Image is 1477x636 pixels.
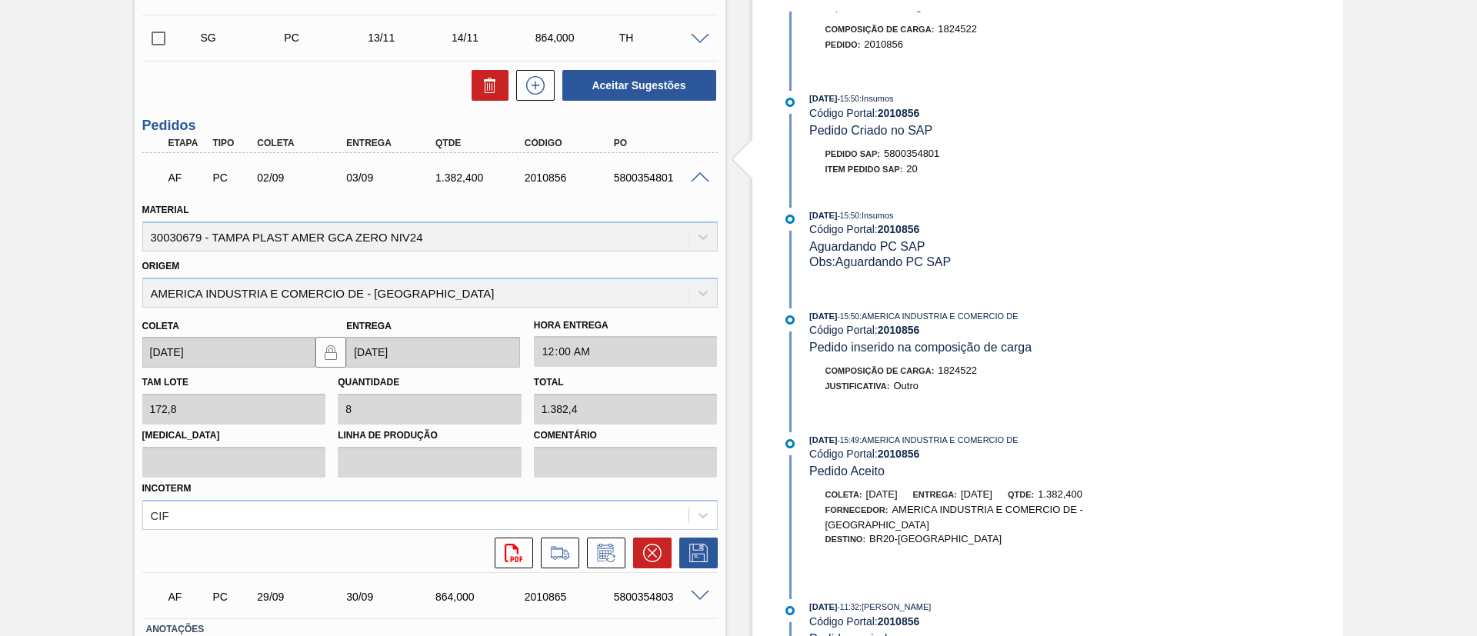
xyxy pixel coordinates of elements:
[859,211,894,220] span: : Insumos
[864,38,903,50] span: 2010856
[142,261,180,271] label: Origem
[322,343,340,361] img: locked
[151,508,169,521] div: CIF
[809,465,885,478] span: Pedido Aceito
[364,32,457,44] div: 13/11/2025
[878,324,920,336] strong: 2010856
[878,448,920,460] strong: 2010856
[809,124,932,137] span: Pedido Criado no SAP
[197,32,290,44] div: Sugestão Criada
[913,490,957,499] span: Entrega:
[208,591,255,603] div: Pedido de Compra
[168,171,207,184] p: AF
[521,138,621,148] div: Código
[555,68,718,102] div: Aceitar Sugestões
[672,538,718,568] div: Salvar Pedido
[615,32,708,44] div: TH
[521,591,621,603] div: 2010865
[809,94,837,103] span: [DATE]
[884,148,939,159] span: 5800354801
[785,315,795,325] img: atual
[809,223,1175,235] div: Código Portal:
[878,107,920,119] strong: 2010856
[142,337,316,368] input: dd/mm/yyyy
[838,312,859,321] span: - 15:50
[338,425,522,447] label: Linha de Produção
[562,70,716,101] button: Aceitar Sugestões
[165,161,211,195] div: Aguardando Faturamento
[825,534,866,544] span: Destino:
[859,435,1019,445] span: : AMERICA INDUSTRIA E COMERCIO DE
[809,107,1175,119] div: Código Portal:
[142,377,188,388] label: Tam lote
[878,223,920,235] strong: 2010856
[825,490,862,499] span: Coleta:
[785,215,795,224] img: atual
[1008,490,1034,499] span: Qtde:
[342,171,442,184] div: 03/09/2025
[487,538,533,568] div: Abrir arquivo PDF
[866,488,898,500] span: [DATE]
[785,439,795,448] img: atual
[825,165,903,174] span: Item pedido SAP:
[142,118,718,134] h3: Pedidos
[579,538,625,568] div: Informar alteração no pedido
[346,337,520,368] input: dd/mm/yyyy
[809,615,1175,628] div: Código Portal:
[432,171,532,184] div: 1.382,400
[785,606,795,615] img: atual
[253,171,353,184] div: 02/09/2025
[838,436,859,445] span: - 15:49
[168,591,207,603] p: AF
[825,504,1083,531] span: AMERICA INDUSTRIA E COMERCIO DE - [GEOGRAPHIC_DATA]
[534,425,718,447] label: Comentário
[464,70,508,101] div: Excluir Sugestões
[342,591,442,603] div: 30/09/2025
[859,311,1019,321] span: : AMERICA INDUSTRIA E COMERCIO DE
[938,365,977,376] span: 1824522
[532,32,625,44] div: 864,000
[859,602,932,611] span: : [PERSON_NAME]
[878,615,920,628] strong: 2010856
[534,377,564,388] label: Total
[432,138,532,148] div: Qtde
[869,533,1002,544] span: BR20-[GEOGRAPHIC_DATA]
[825,149,881,158] span: Pedido SAP:
[338,377,399,388] label: Quantidade
[280,32,373,44] div: Pedido de Compra
[346,321,392,331] label: Entrega
[208,171,255,184] div: Pedido de Compra
[838,211,859,220] span: - 15:50
[809,240,925,253] span: Aguardando PC SAP
[961,488,992,500] span: [DATE]
[825,381,890,391] span: Justificativa:
[893,380,919,391] span: Outro
[809,311,837,321] span: [DATE]
[142,425,326,447] label: [MEDICAL_DATA]
[809,435,837,445] span: [DATE]
[142,483,192,494] label: Incoterm
[533,538,579,568] div: Ir para Composição de Carga
[785,98,795,107] img: atual
[432,591,532,603] div: 864,000
[938,23,977,35] span: 1824522
[809,341,1032,354] span: Pedido inserido na composição de carga
[825,40,861,49] span: Pedido :
[825,366,935,375] span: Composição de Carga :
[838,603,859,611] span: - 11:32
[315,337,346,368] button: locked
[625,538,672,568] div: Cancelar pedido
[859,94,894,103] span: : Insumos
[448,32,541,44] div: 14/11/2025
[809,211,837,220] span: [DATE]
[165,580,211,614] div: Aguardando Faturamento
[521,171,621,184] div: 2010856
[165,138,211,148] div: Etapa
[906,163,917,175] span: 20
[1038,488,1082,500] span: 1.382,400
[809,448,1175,460] div: Código Portal:
[142,321,179,331] label: Coleta
[508,70,555,101] div: Nova sugestão
[610,138,710,148] div: PO
[610,591,710,603] div: 5800354803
